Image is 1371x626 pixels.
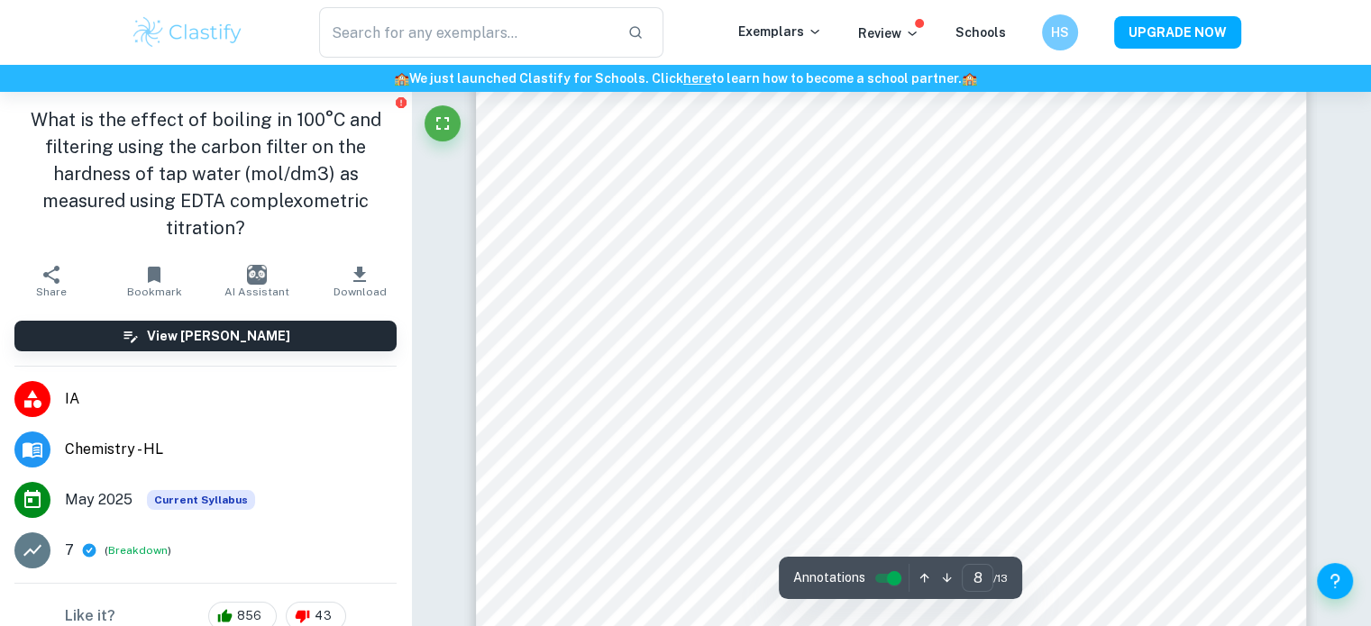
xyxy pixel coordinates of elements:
[36,286,67,298] span: Share
[308,256,411,306] button: Download
[1317,563,1353,599] button: Help and Feedback
[334,286,387,298] span: Download
[65,388,397,410] span: IA
[1049,23,1070,42] h6: HS
[305,607,341,625] span: 43
[14,321,397,351] button: View [PERSON_NAME]
[65,540,74,561] p: 7
[65,489,133,511] span: May 2025
[858,23,919,43] p: Review
[227,607,271,625] span: 856
[131,14,245,50] img: Clastify logo
[4,68,1367,88] h6: We just launched Clastify for Schools. Click to learn how to become a school partner.
[224,286,289,298] span: AI Assistant
[14,106,397,241] h1: What is the effect of boiling in 100°C and filtering using the carbon filter on the hardness of t...
[962,71,977,86] span: 🏫
[738,22,822,41] p: Exemplars
[955,25,1006,40] a: Schools
[319,7,614,58] input: Search for any exemplars...
[147,326,290,346] h6: View [PERSON_NAME]
[993,570,1008,586] span: / 13
[683,71,711,86] a: here
[127,286,182,298] span: Bookmark
[1042,14,1078,50] button: HS
[394,71,409,86] span: 🏫
[103,256,206,306] button: Bookmark
[147,490,255,510] div: This exemplar is based on the current syllabus. Feel free to refer to it for inspiration/ideas wh...
[206,256,308,306] button: AI Assistant
[425,105,461,141] button: Fullscreen
[65,439,397,460] span: Chemistry - HL
[105,542,171,559] span: ( )
[108,542,168,558] button: Breakdown
[394,95,407,109] button: Report issue
[247,265,267,285] img: AI Assistant
[1114,16,1241,49] button: UPGRADE NOW
[147,490,255,510] span: Current Syllabus
[793,568,865,587] span: Annotations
